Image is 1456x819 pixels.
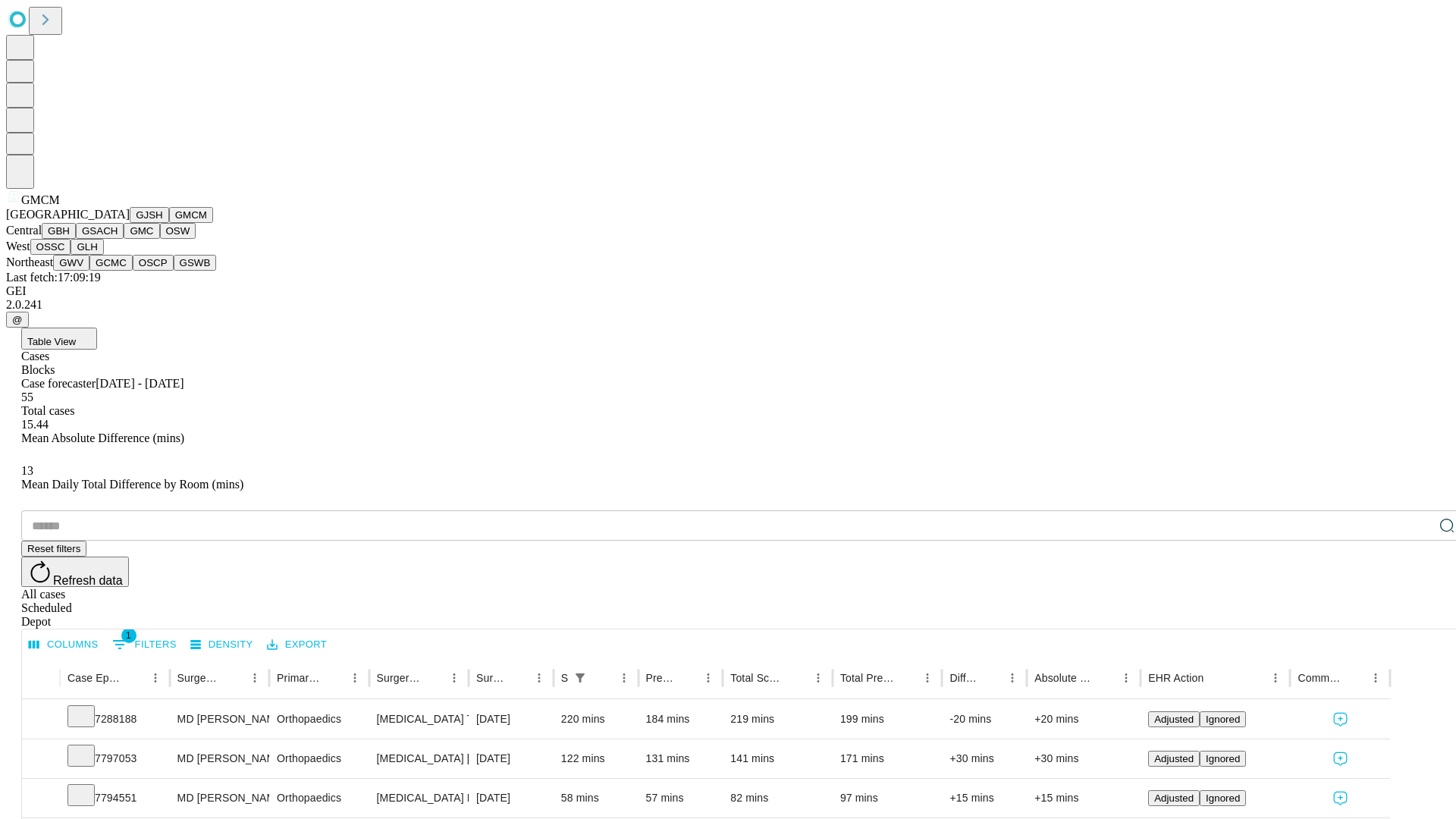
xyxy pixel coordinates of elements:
button: Menu [917,667,938,689]
div: Primary Service [277,672,321,684]
button: GWV [53,255,89,271]
span: Adjusted [1154,792,1194,804]
div: Total Scheduled Duration [730,672,785,684]
div: 82 mins [730,779,825,817]
div: EHR Action [1148,672,1203,684]
div: 131 mins [646,739,716,778]
span: Adjusted [1154,714,1194,725]
div: 122 mins [561,739,631,778]
div: [MEDICAL_DATA] MEDIAL OR LATERAL MENISCECTOMY [377,779,461,817]
span: Adjusted [1154,753,1194,764]
button: GMC [124,223,159,239]
div: 97 mins [840,779,935,817]
button: Export [263,633,331,657]
div: +20 mins [1034,700,1133,739]
span: 13 [21,464,33,477]
button: Sort [676,667,698,689]
span: West [6,240,30,253]
button: Menu [808,667,829,689]
span: Ignored [1206,792,1240,804]
button: Adjusted [1148,711,1200,727]
div: +30 mins [949,739,1019,778]
button: Table View [21,328,97,350]
span: Northeast [6,256,53,268]
div: 1 active filter [570,667,591,689]
button: Sort [422,667,444,689]
div: MD [PERSON_NAME] [PERSON_NAME] [177,779,262,817]
div: 7797053 [67,739,162,778]
button: GCMC [89,255,133,271]
button: Adjusted [1148,790,1200,806]
button: Sort [223,667,244,689]
div: 2.0.241 [6,298,1450,312]
div: Scheduled In Room Duration [561,672,568,684]
div: Predicted In Room Duration [646,672,676,684]
div: 220 mins [561,700,631,739]
div: 57 mins [646,779,716,817]
div: [DATE] [476,700,546,739]
button: Expand [30,786,52,812]
button: Sort [592,667,613,689]
span: 55 [21,391,33,403]
span: Last fetch: 17:09:19 [6,271,101,284]
button: GSACH [76,223,124,239]
span: Central [6,224,42,237]
div: -20 mins [949,700,1019,739]
div: +15 mins [1034,779,1133,817]
button: GBH [42,223,76,239]
div: Orthopaedics [277,700,361,739]
div: 184 mins [646,700,716,739]
button: Sort [1094,667,1116,689]
div: 7794551 [67,779,162,817]
span: Refresh data [53,574,123,587]
span: 15.44 [21,418,49,431]
span: Ignored [1206,714,1240,725]
button: Reset filters [21,541,86,557]
button: Menu [344,667,366,689]
div: Surgery Date [476,672,506,684]
div: [DATE] [476,779,546,817]
button: Ignored [1200,711,1246,727]
div: Case Epic Id [67,672,122,684]
div: GEI [6,284,1450,298]
button: Show filters [108,632,180,657]
button: Expand [30,746,52,773]
div: MD [PERSON_NAME] [PERSON_NAME] [177,700,262,739]
button: Sort [1344,667,1365,689]
button: Expand [30,707,52,733]
div: 171 mins [840,739,935,778]
div: Absolute Difference [1034,672,1093,684]
div: +30 mins [1034,739,1133,778]
div: Difference [949,672,979,684]
span: Ignored [1206,753,1240,764]
button: OSW [160,223,196,239]
button: Menu [1365,667,1386,689]
span: GMCM [21,193,60,206]
button: Menu [444,667,465,689]
button: GLH [71,239,103,255]
button: Refresh data [21,557,129,587]
button: Menu [145,667,166,689]
button: @ [6,312,29,328]
div: 199 mins [840,700,935,739]
span: Total cases [21,404,74,417]
button: Sort [896,667,917,689]
span: Reset filters [27,543,80,554]
button: Menu [613,667,635,689]
button: Density [187,633,257,657]
div: Orthopaedics [277,739,361,778]
div: [MEDICAL_DATA] TOTAL SHOULDER [377,700,461,739]
span: Case forecaster [21,377,96,390]
button: Menu [529,667,550,689]
button: OSSC [30,239,71,255]
button: Sort [786,667,808,689]
div: 7288188 [67,700,162,739]
span: [DATE] - [DATE] [96,377,184,390]
div: Total Predicted Duration [840,672,895,684]
button: GJSH [130,207,169,223]
div: +15 mins [949,779,1019,817]
div: MD [PERSON_NAME] [PERSON_NAME] [177,739,262,778]
div: Comments [1298,672,1341,684]
button: Menu [1265,667,1286,689]
button: Select columns [25,633,102,657]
